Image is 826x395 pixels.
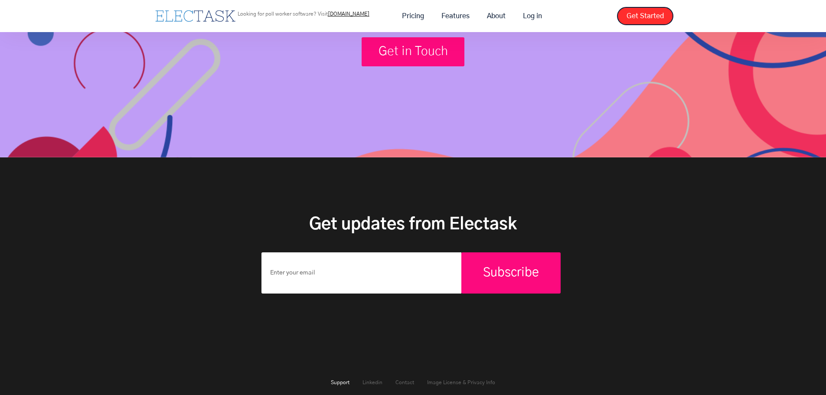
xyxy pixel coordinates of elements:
a: home [153,8,238,24]
a: Support [331,380,349,385]
form: Email Form [261,252,565,294]
a: Pricing [393,7,433,25]
p: Looking for poll worker software? Visit [238,11,369,16]
a: Image License & Privacy Info [427,380,495,385]
a: Get in Touch [362,37,464,66]
a: About [478,7,514,25]
a: Contact [395,380,414,385]
h2: Get updates from Electask [261,214,565,235]
input: Subscribe [461,252,561,294]
a: Features [433,7,478,25]
a: Linkedin [362,380,382,385]
a: Log in [514,7,551,25]
input: Enter your email [261,252,461,294]
a: Get Started [617,7,673,25]
a: [DOMAIN_NAME] [328,11,369,16]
